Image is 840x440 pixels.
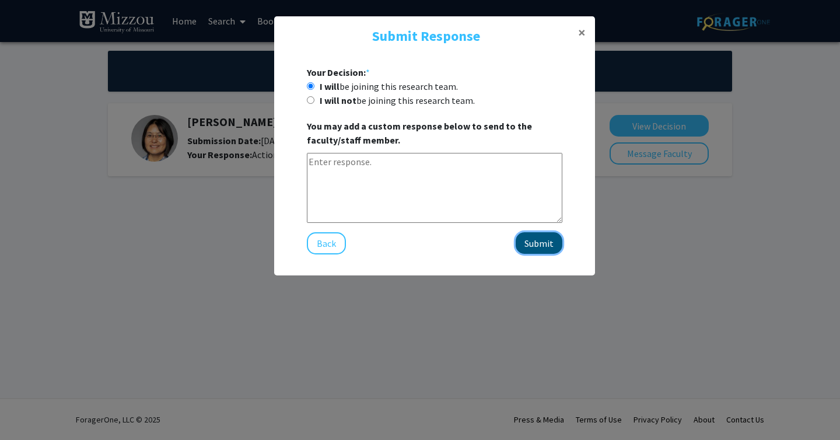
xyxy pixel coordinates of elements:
[578,23,586,41] span: ×
[307,67,366,78] b: Your Decision:
[307,232,346,254] button: Back
[320,81,339,92] b: I will
[320,95,356,106] b: I will not
[9,387,50,431] iframe: Chat
[569,16,595,49] button: Close
[307,120,532,146] b: You may add a custom response below to send to the faculty/staff member.
[516,232,562,254] button: Submit
[283,26,569,47] h4: Submit Response
[320,79,458,93] label: be joining this research team.
[320,93,475,107] label: be joining this research team.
